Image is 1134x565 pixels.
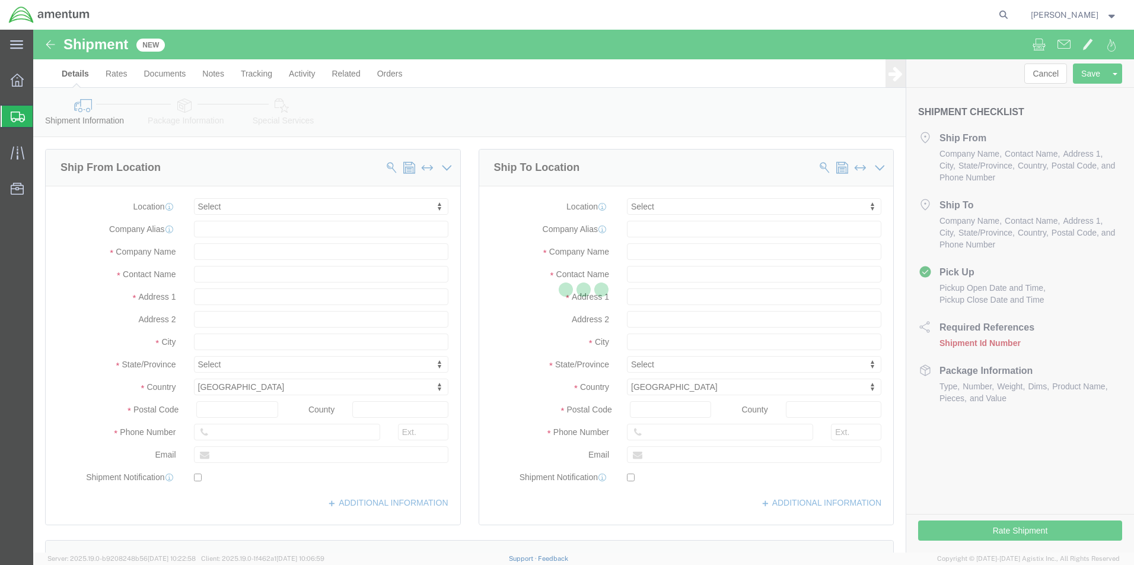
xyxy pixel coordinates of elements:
span: [DATE] 10:22:58 [148,555,196,562]
span: [DATE] 10:06:59 [276,555,324,562]
button: [PERSON_NAME] [1030,8,1118,22]
a: Support [509,555,539,562]
a: Feedback [538,555,568,562]
span: Server: 2025.19.0-b9208248b56 [47,555,196,562]
img: logo [8,6,90,24]
span: Copyright © [DATE]-[DATE] Agistix Inc., All Rights Reserved [937,554,1120,564]
span: Client: 2025.19.0-1f462a1 [201,555,324,562]
span: Kyle Recor [1031,8,1098,21]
